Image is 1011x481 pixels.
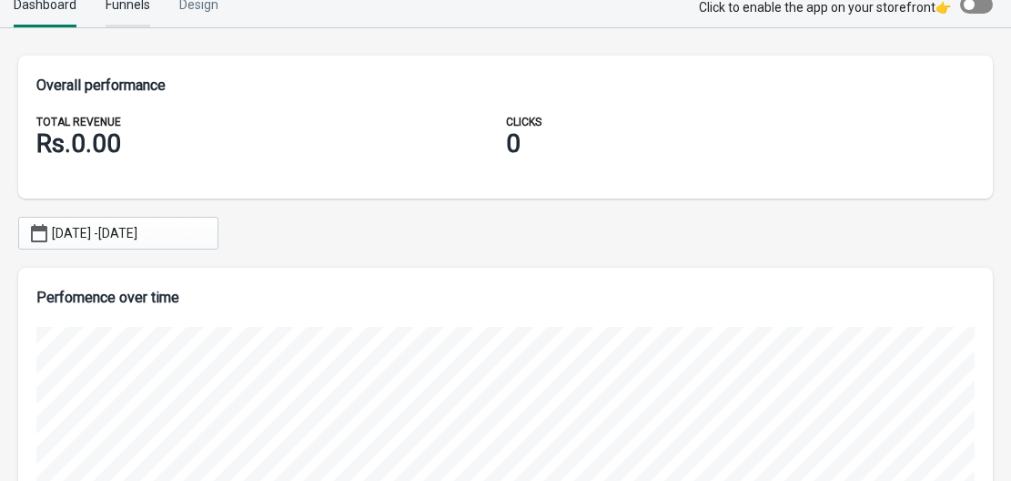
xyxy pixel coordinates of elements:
div: Clicks [506,115,547,129]
div: Total revenue [36,115,123,129]
div: 0 [506,129,976,159]
div: [DATE] - [DATE] [52,222,210,244]
div: Overall performance [36,74,975,97]
div: Rs.0.00 [36,129,506,159]
div: Perfomence over time [36,286,975,309]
